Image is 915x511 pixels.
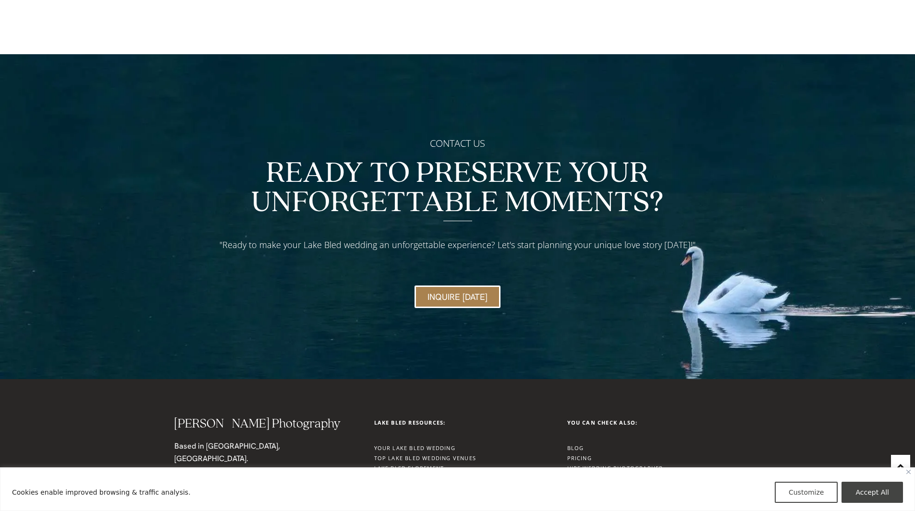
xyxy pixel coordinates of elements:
[427,293,488,301] span: Inquire [DATE]
[567,444,584,452] a: Blog
[174,440,355,465] div: Based in [GEOGRAPHIC_DATA], [GEOGRAPHIC_DATA].
[567,454,592,462] a: Pricing
[374,464,444,472] a: Lake Bled Elopement
[184,159,732,218] h2: Ready to Preserve Your Unforgettable Moments?
[174,465,355,490] div: Email: [EMAIL_ADDRESS][DOMAIN_NAME] Phone:
[374,454,476,462] a: Top Lake Bled Wedding Venues
[567,464,663,472] a: Hire Wedding Photographer
[415,285,500,308] a: Inquire [DATE]
[174,417,341,430] a: [PERSON_NAME] Photography
[906,470,911,474] img: Close
[184,238,732,252] p: "Ready to make your Lake Bled wedding an unforgettable experience? Let's start planning your uniq...
[184,137,732,150] div: Contact Us
[12,487,191,498] p: Cookies enable improved browsing & traffic analysis.
[842,482,903,503] button: Accept All
[775,482,838,503] button: Customize
[374,444,455,452] a: Your Lake Bled Wedding
[374,419,446,426] strong: LAKE BLED RESOURCES:
[567,419,638,426] strong: YOU CAN CHECK ALSO:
